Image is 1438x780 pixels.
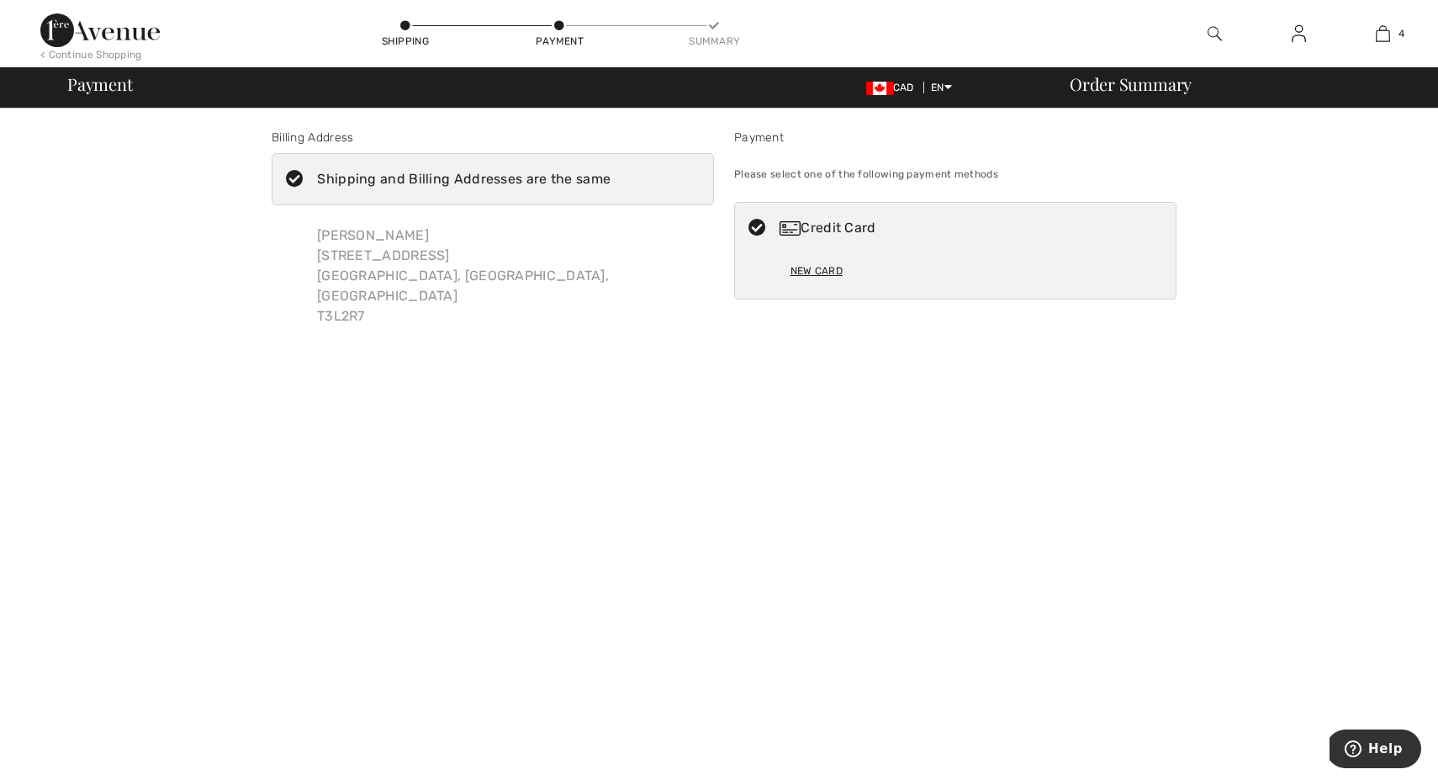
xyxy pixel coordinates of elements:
div: Payment [734,129,1176,146]
div: New Card [790,257,843,285]
a: Sign In [1278,24,1319,45]
div: Please select one of the following payment methods [734,153,1176,195]
img: My Info [1292,24,1306,44]
span: 4 [1398,26,1404,41]
span: CAD [866,82,921,93]
span: EN [931,82,952,93]
img: My Bag [1376,24,1390,44]
img: 1ère Avenue [40,13,160,47]
img: search the website [1208,24,1222,44]
div: Payment [535,34,585,49]
div: [PERSON_NAME] [STREET_ADDRESS] [GEOGRAPHIC_DATA], [GEOGRAPHIC_DATA], [GEOGRAPHIC_DATA] T3L2R7 [304,212,714,340]
div: < Continue Shopping [40,47,142,62]
div: Credit Card [780,218,1165,238]
div: Summary [689,34,739,49]
div: Shipping [380,34,431,49]
img: Canadian Dollar [866,82,893,95]
iframe: Opens a widget where you can find more information [1330,730,1421,772]
div: Shipping and Billing Addresses are the same [317,169,611,189]
div: Billing Address [272,129,714,146]
span: Payment [67,76,132,93]
div: Order Summary [1049,76,1428,93]
a: 4 [1341,24,1424,44]
img: Credit Card [780,221,801,236]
